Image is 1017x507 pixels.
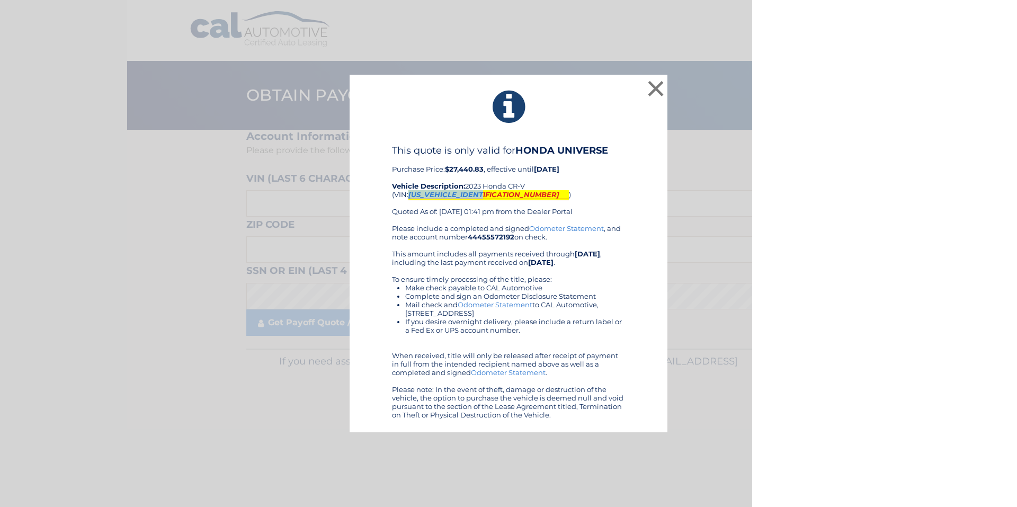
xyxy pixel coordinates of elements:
[392,145,625,224] div: Purchase Price: , effective until 2023 Honda CR-V (VIN: ) Quoted As of: [DATE] 01:41 pm from the ...
[468,233,514,241] b: 44455572192
[405,317,625,334] li: If you desire overnight delivery, please include a return label or a Fed Ex or UPS account number.
[575,250,600,258] b: [DATE]
[529,224,604,233] a: Odometer Statement
[534,165,559,173] b: [DATE]
[471,368,546,377] a: Odometer Statement
[445,165,484,173] b: $27,440.83
[392,224,625,419] div: Please include a completed and signed , and note account number on check. This amount includes al...
[392,182,465,190] strong: Vehicle Description:
[405,283,625,292] li: Make check payable to CAL Automotive
[515,145,608,156] b: HONDA UNIVERSE
[408,190,569,200] mark: [US_VEHICLE_IDENTIFICATION_NUMBER]
[528,258,554,266] b: [DATE]
[645,78,666,99] button: ×
[458,300,532,309] a: Odometer Statement
[405,300,625,317] li: Mail check and to CAL Automotive, [STREET_ADDRESS]
[405,292,625,300] li: Complete and sign an Odometer Disclosure Statement
[392,145,625,156] h4: This quote is only valid for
